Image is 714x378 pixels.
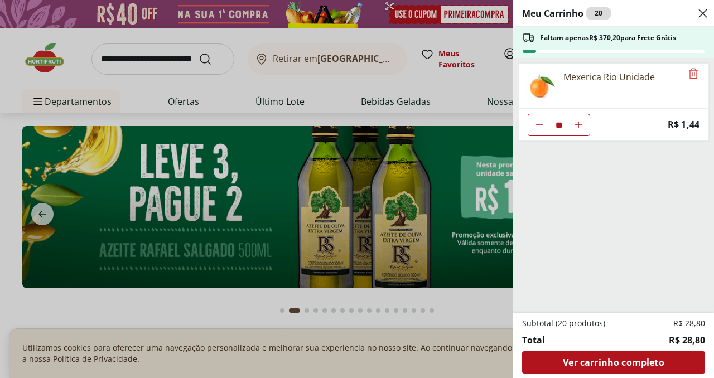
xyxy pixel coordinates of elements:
[586,7,611,20] div: 20
[687,67,700,81] button: Remove
[522,333,545,347] span: Total
[673,318,705,329] span: R$ 28,80
[525,70,557,101] img: Foto 1 Mexerica Rio Unidade
[668,117,699,132] span: R$ 1,44
[522,318,605,329] span: Subtotal (20 produtos)
[522,351,705,374] a: Ver carrinho completo
[563,358,664,367] span: Ver carrinho completo
[669,333,705,347] span: R$ 28,80
[551,114,567,135] input: Quantidade Atual
[522,7,611,20] h2: Meu Carrinho
[528,114,551,136] button: Diminuir Quantidade
[563,70,655,84] div: Mexerica Rio Unidade
[540,33,676,42] span: Faltam apenas R$ 370,20 para Frete Grátis
[567,114,590,136] button: Aumentar Quantidade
